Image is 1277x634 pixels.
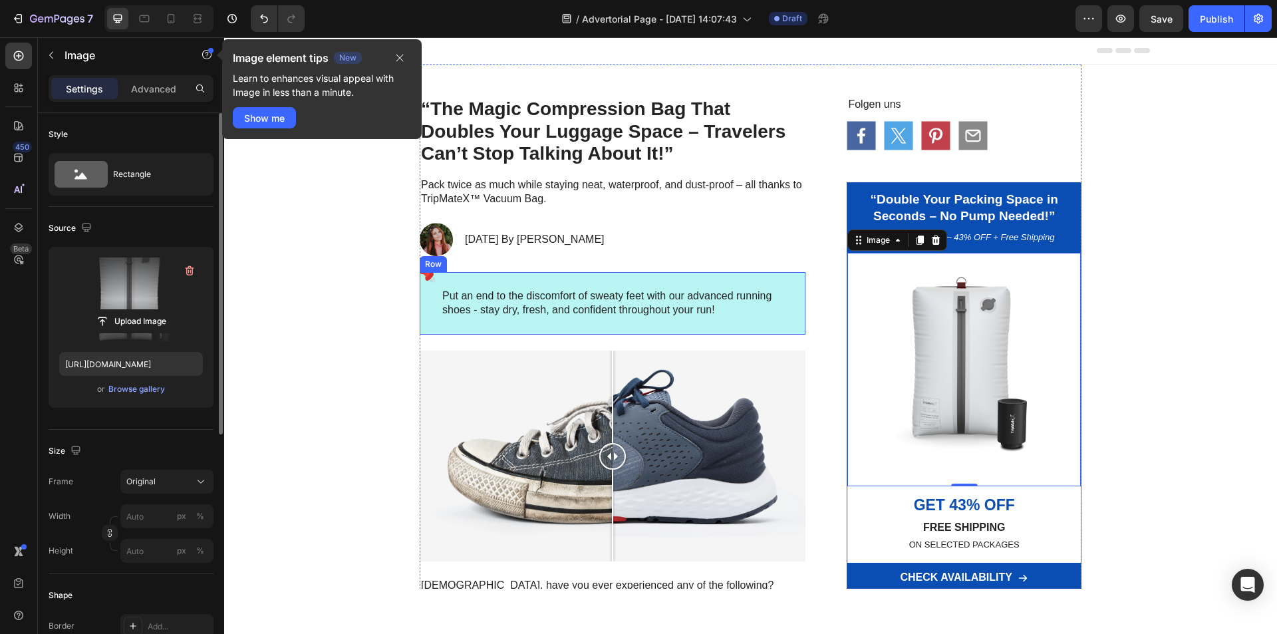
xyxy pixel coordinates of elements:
div: Rectangle [113,159,194,190]
p: GET 43% OFF [635,458,845,478]
div: % [196,510,204,522]
div: CHECK AVAILABILITY [676,534,788,548]
p: [DATE] By [PERSON_NAME] [241,196,380,210]
button: % [174,508,190,524]
input: https://example.com/image.jpg [59,352,203,376]
div: Image [640,197,668,209]
iframe: Design area [224,37,1277,589]
div: Add... [148,621,210,633]
p: ON SELECTED PACKAGES [635,502,845,514]
span: / [576,12,579,26]
p: Folgen uns [624,61,856,75]
span: Save [1151,13,1173,25]
a: CHECK AVAILABILITY [623,526,857,555]
span: Original [126,476,156,488]
div: Rich Text Editor. Editing area: main [633,194,847,208]
input: px% [120,504,213,528]
p: Settings [66,82,103,96]
button: % [174,543,190,559]
span: Draft [782,13,802,25]
button: Original [120,470,213,494]
div: Size [49,442,84,460]
p: Put an end to the discomfort of sweaty feet with our advanced running shoes - stay dry, fresh, an... [218,252,559,280]
button: Publish [1189,5,1244,32]
div: Row [198,221,220,233]
button: Save [1139,5,1183,32]
div: px [177,545,186,557]
i: Flash Sale [DATE] – 43% OFF + Free Shipping [650,195,831,205]
span: Advertorial Page - [DATE] 14:07:43 [582,12,737,26]
button: Browse gallery [108,383,166,396]
div: Undo/Redo [251,5,305,32]
button: Upload Image [84,309,178,333]
p: Advanced [131,82,176,96]
div: % [196,545,204,557]
input: px% [120,539,213,563]
div: 450 [13,142,32,152]
p: Image [65,47,178,63]
img: gempages_586504817933812427-00ac4887-ff65-4b0f-bb9e-d35257570b96.png [623,216,857,449]
h2: Rich Text Editor. Editing area: main [633,153,847,188]
div: px [177,510,186,522]
div: Shape [49,589,72,601]
div: Open Intercom Messenger [1232,569,1264,601]
p: “Double Your Packing Space in Seconds – No Pump Needed!” [635,154,845,187]
div: Beta [10,243,32,254]
div: Browse gallery [108,383,165,395]
div: Rich Text Editor. Editing area: main [634,457,846,480]
button: px [192,543,208,559]
button: 7 [5,5,99,32]
div: Source [49,220,94,238]
p: FREE SHIPPING [635,484,845,498]
p: [DEMOGRAPHIC_DATA], have you ever experienced any of the following? [197,542,580,555]
div: Border [49,620,74,632]
label: Frame [49,476,73,488]
p: 7 [87,11,93,27]
span: or [97,381,105,397]
div: Publish [1200,12,1233,26]
button: px [192,508,208,524]
label: Width [49,510,71,522]
div: Style [49,128,68,140]
label: Height [49,545,73,557]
